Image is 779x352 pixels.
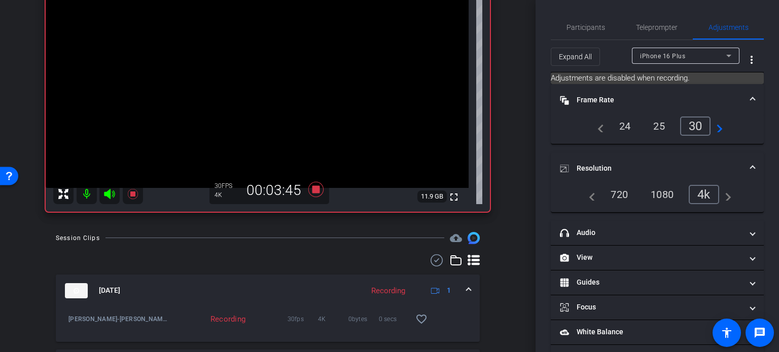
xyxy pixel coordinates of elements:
div: Recording [170,314,251,324]
mat-icon: cloud_upload [450,232,462,244]
div: 4K [215,191,240,199]
mat-expansion-panel-header: White Balance [551,320,764,344]
mat-icon: navigate_next [711,120,723,132]
mat-panel-title: Audio [560,227,742,238]
span: Participants [566,24,605,31]
span: FPS [222,182,232,189]
mat-expansion-panel-header: Resolution [551,152,764,185]
span: iPhone 16 Plus [640,53,685,60]
mat-expansion-panel-header: Frame Rate [551,84,764,116]
mat-expansion-panel-header: thumb-nail[DATE]Recording1 [56,275,480,307]
div: 30 [215,182,240,190]
mat-card: Adjustments are disabled when recording. [551,72,764,84]
mat-icon: more_vert [746,54,758,66]
mat-expansion-panel-header: Audio [551,221,764,245]
mat-panel-title: View [560,252,742,263]
mat-icon: accessibility [721,327,733,339]
mat-panel-title: White Balance [560,327,742,337]
span: Expand All [559,47,592,66]
div: Resolution [551,185,764,212]
span: 0bytes [348,314,379,324]
div: Recording [366,285,410,297]
mat-panel-title: Frame Rate [560,95,742,105]
mat-expansion-panel-header: Guides [551,270,764,295]
div: thumb-nail[DATE]Recording1 [56,307,480,342]
mat-icon: fullscreen [448,191,460,203]
span: [DATE] [99,285,120,296]
mat-icon: navigate_next [719,188,731,201]
div: Session Clips [56,233,100,243]
span: [PERSON_NAME]-[PERSON_NAME] [PERSON_NAME] Origin Story -iPhone 16 Plus-2025-09-05-12-57-36-309-0 [68,314,170,324]
mat-icon: navigate_before [592,120,604,132]
span: 11.9 GB [417,190,447,203]
mat-expansion-panel-header: View [551,246,764,270]
img: thumb-nail [65,283,88,298]
button: Expand All [551,48,600,66]
button: More Options for Adjustments Panel [739,48,764,72]
div: Frame Rate [551,116,764,144]
mat-panel-title: Resolution [560,163,742,174]
span: Teleprompter [636,24,678,31]
span: 0 secs [379,314,409,324]
mat-expansion-panel-header: Focus [551,295,764,320]
span: Destinations for your clips [450,232,462,244]
mat-panel-title: Focus [560,302,742,312]
div: 00:03:45 [240,182,308,199]
span: 1 [447,285,451,296]
mat-icon: favorite_border [415,313,428,325]
span: Adjustments [709,24,749,31]
mat-panel-title: Guides [560,277,742,288]
span: 4K [318,314,348,324]
mat-icon: navigate_before [583,188,595,201]
span: 30fps [288,314,318,324]
img: Session clips [468,232,480,244]
mat-icon: message [754,327,766,339]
